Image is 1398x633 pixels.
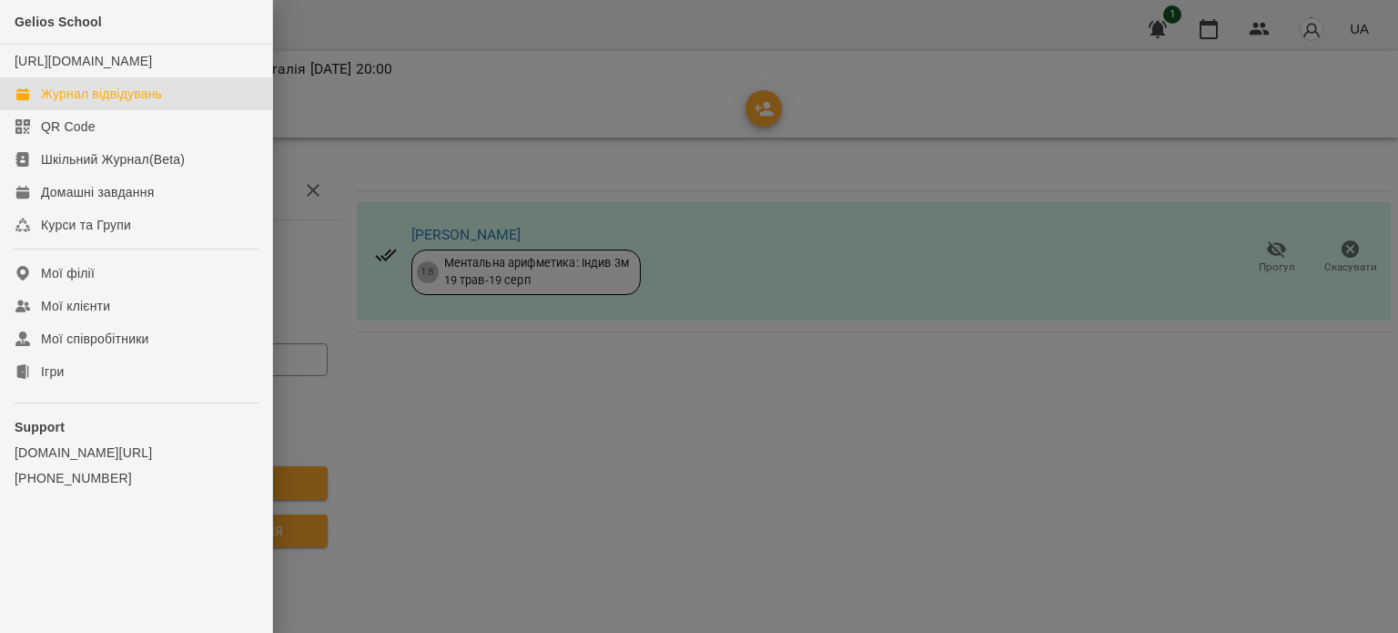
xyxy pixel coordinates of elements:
a: [PHONE_NUMBER] [15,469,258,487]
p: Support [15,418,258,436]
a: [URL][DOMAIN_NAME] [15,54,152,68]
div: Ігри [41,362,64,381]
div: QR Code [41,117,96,136]
div: Мої співробітники [41,330,149,348]
div: Мої філії [41,264,95,282]
span: Gelios School [15,15,102,29]
div: Шкільний Журнал(Beta) [41,150,185,168]
div: Домашні завдання [41,183,154,201]
div: Курси та Групи [41,216,131,234]
div: Мої клієнти [41,297,110,315]
a: [DOMAIN_NAME][URL] [15,444,258,462]
div: Журнал відвідувань [41,85,162,103]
